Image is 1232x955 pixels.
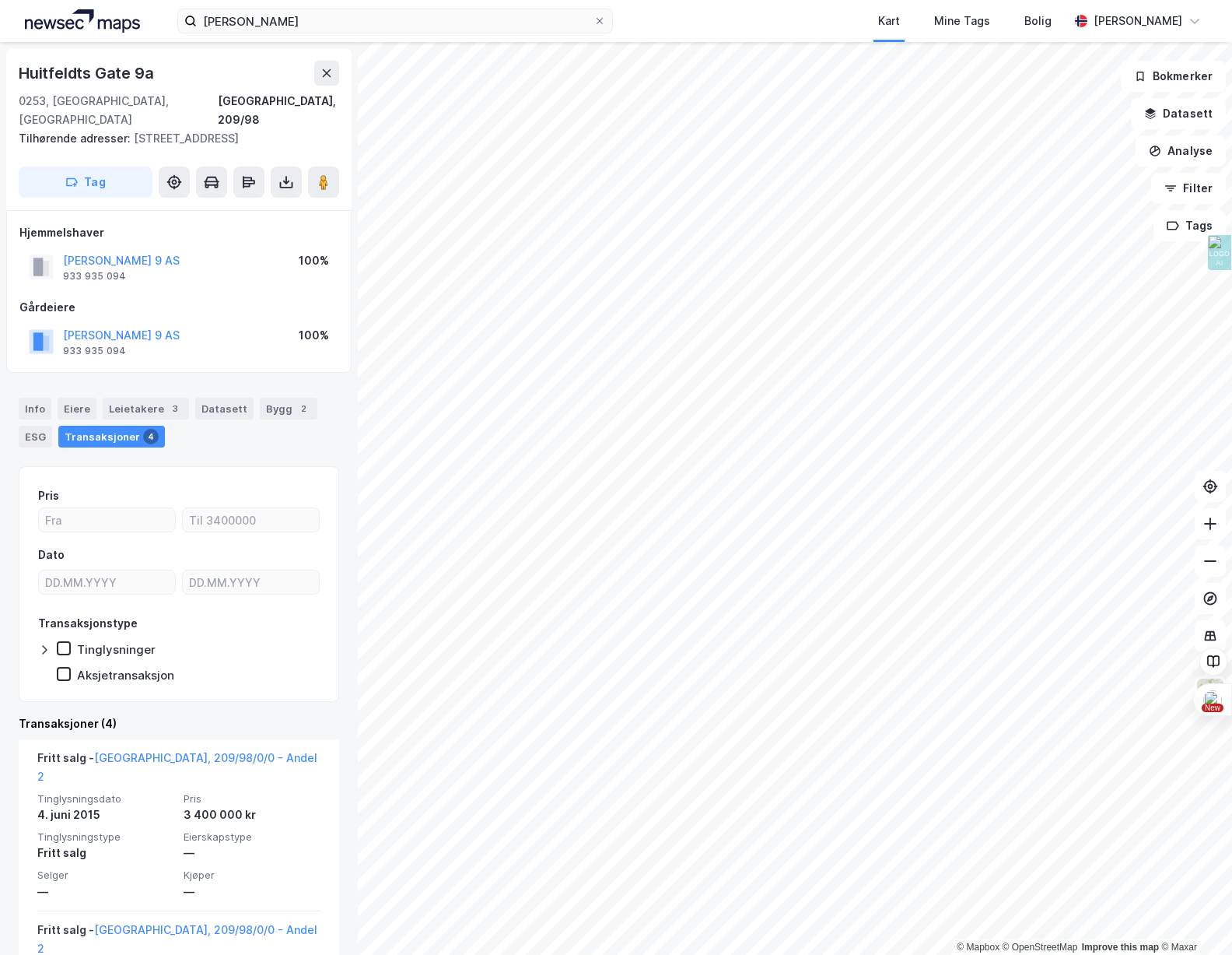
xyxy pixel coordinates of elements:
[1151,173,1226,204] button: Filter
[299,326,329,345] div: 100%
[19,129,327,148] div: [STREET_ADDRESS]
[37,751,317,783] a: [GEOGRAPHIC_DATA], 209/98/0/0 - Andel 2
[296,401,311,416] div: 2
[1082,942,1159,953] a: Improve this map
[195,398,254,420] div: Datasett
[1154,880,1232,955] iframe: Chat Widget
[183,508,319,532] input: Til 3400000
[184,806,320,824] div: 3 400 000 kr
[39,508,175,532] input: Fra
[218,92,339,129] div: [GEOGRAPHIC_DATA], 209/98
[39,571,175,594] input: DD.MM.YYYY
[19,167,152,198] button: Tag
[1024,12,1052,30] div: Bolig
[37,749,320,792] div: Fritt salg -
[934,12,990,30] div: Mine Tags
[19,92,218,129] div: 0253, [GEOGRAPHIC_DATA], [GEOGRAPHIC_DATA]
[260,398,317,420] div: Bygg
[184,883,320,901] div: —
[38,486,59,505] div: Pris
[1003,942,1078,953] a: OpenStreetMap
[37,844,174,862] div: Fritt salg
[37,830,174,844] span: Tinglysningstype
[184,869,320,882] span: Kjøper
[25,9,140,33] img: logo.a4113a55bc3d86da70a041830d287a7e.svg
[63,270,126,283] div: 933 935 094
[184,792,320,806] span: Pris
[1136,135,1226,167] button: Analyse
[37,923,317,955] a: [GEOGRAPHIC_DATA], 209/98/0/0 - Andel 2
[299,251,329,270] div: 100%
[19,426,52,448] div: ESG
[197,9,593,33] input: Søk på adresse, matrikkel, gårdeiere, leietakere eller personer
[143,429,159,444] div: 4
[77,668,174,683] div: Aksjetransaksjon
[1094,12,1182,30] div: [PERSON_NAME]
[184,844,320,862] div: —
[19,223,338,242] div: Hjemmelshaver
[38,546,65,564] div: Dato
[103,398,189,420] div: Leietakere
[38,614,138,633] div: Transaksjonstype
[77,642,156,657] div: Tinglysninger
[957,942,999,953] a: Mapbox
[37,883,174,901] div: —
[63,345,126,357] div: 933 935 094
[1154,880,1232,955] div: Kontrollprogram for chat
[19,61,156,86] div: Huitfeldts Gate 9a
[878,12,900,30] div: Kart
[37,806,174,824] div: 4. juni 2015
[183,571,319,594] input: DD.MM.YYYY
[19,398,51,420] div: Info
[58,398,96,420] div: Eiere
[19,298,338,317] div: Gårdeiere
[19,714,339,733] div: Transaksjoner (4)
[167,401,183,416] div: 3
[58,426,165,448] div: Transaksjoner
[1131,98,1226,129] button: Datasett
[1121,61,1226,92] button: Bokmerker
[1153,210,1226,241] button: Tags
[37,792,174,806] span: Tinglysningsdato
[19,132,134,145] span: Tilhørende adresser:
[37,869,174,882] span: Selger
[184,830,320,844] span: Eierskapstype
